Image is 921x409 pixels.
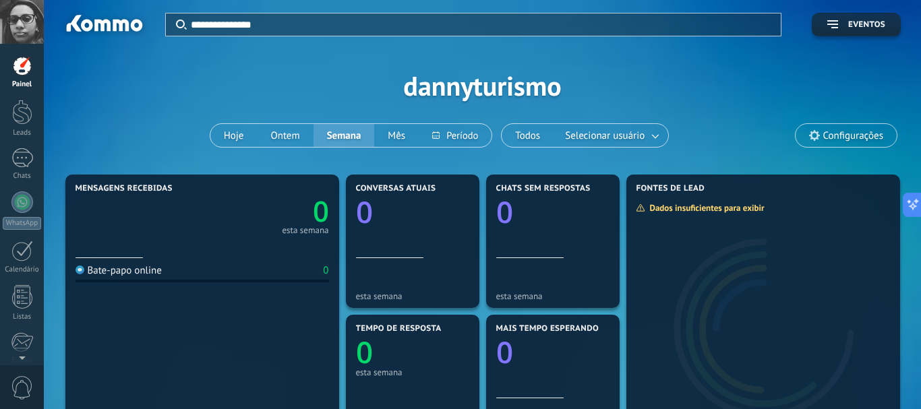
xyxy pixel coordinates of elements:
span: Eventos [848,20,885,30]
button: Eventos [812,13,901,36]
div: Leads [3,129,42,137]
div: Calendário [3,265,42,274]
div: Listas [3,313,42,321]
div: Chats [3,172,42,181]
div: WhatsApp [3,217,41,230]
div: Painel [3,80,42,89]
